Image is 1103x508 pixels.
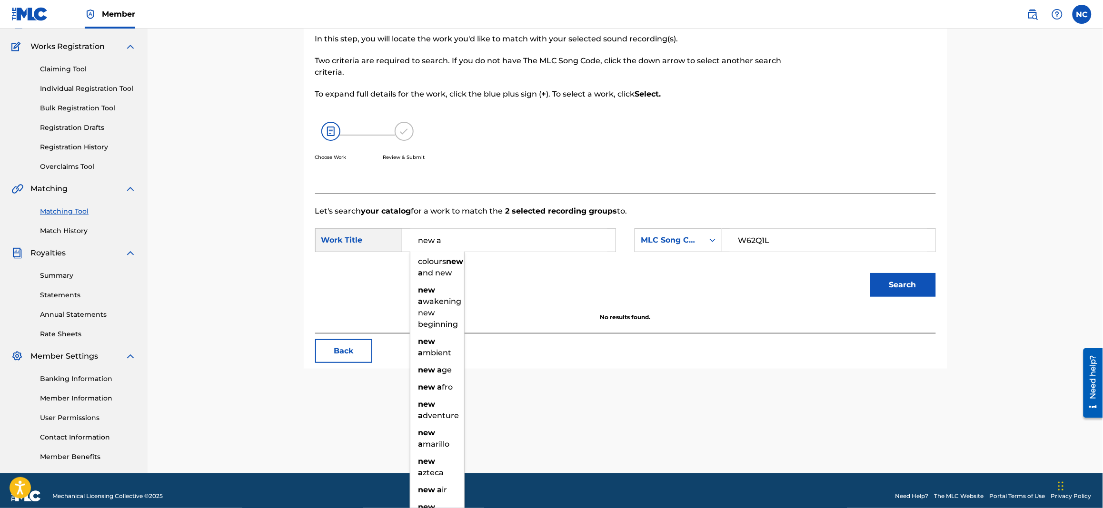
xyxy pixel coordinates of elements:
[418,457,436,466] strong: new
[40,393,136,403] a: Member Information
[85,9,96,20] img: Top Rightsholder
[423,348,452,357] span: mbient
[423,411,459,420] span: dventure
[542,89,547,98] strong: +
[395,122,414,141] img: 173f8e8b57e69610e344.svg
[11,183,23,195] img: Matching
[447,257,464,266] strong: new
[418,485,436,494] strong: new
[418,411,423,420] strong: a
[125,247,136,259] img: expand
[1052,9,1063,20] img: help
[418,268,423,277] strong: a
[934,492,984,500] a: The MLC Website
[1055,462,1103,508] iframe: Chat Widget
[1023,5,1042,24] a: Public Search
[40,123,136,133] a: Registration Drafts
[52,492,163,500] span: Mechanical Licensing Collective © 2025
[418,428,436,437] strong: new
[11,7,48,21] img: MLC Logo
[30,183,68,195] span: Matching
[40,374,136,384] a: Banking Information
[40,290,136,300] a: Statements
[418,348,423,357] strong: a
[442,485,447,494] span: ir
[40,103,136,113] a: Bulk Registration Tool
[315,154,347,161] p: Choose Work
[503,206,617,215] strong: 2 selected recording groups
[418,440,423,449] strong: a
[1076,345,1103,421] iframe: Resource Center
[1048,5,1067,24] div: Help
[423,268,452,277] span: nd new
[315,339,372,363] button: Back
[418,468,423,477] strong: a
[641,234,698,246] div: MLC Song Code
[1055,462,1103,508] div: Widget chat
[361,206,411,215] strong: your catalog
[40,206,136,216] a: Matching Tool
[125,183,136,195] img: expand
[30,351,98,362] span: Member Settings
[437,382,442,391] strong: a
[418,285,436,294] strong: new
[418,297,423,306] strong: a
[40,226,136,236] a: Match History
[418,382,436,391] strong: new
[442,382,453,391] span: fro
[125,41,136,52] img: expand
[870,273,936,297] button: Search
[40,162,136,172] a: Overclaims Tool
[11,41,24,52] img: Works Registration
[11,351,23,362] img: Member Settings
[418,365,436,374] strong: new
[315,205,936,217] p: Let's search for a work to match the to.
[383,154,425,161] p: Review & Submit
[40,64,136,74] a: Claiming Tool
[321,122,340,141] img: 26af456c4569493f7445.svg
[11,247,23,259] img: Royalties
[437,485,442,494] strong: a
[423,440,450,449] span: marillo
[40,271,136,281] a: Summary
[40,84,136,94] a: Individual Registration Tool
[418,297,462,329] span: wakening new beginning
[30,247,66,259] span: Royalties
[635,89,661,98] strong: Select.
[315,313,936,322] p: No results found.
[990,492,1045,500] a: Portal Terms of Use
[315,33,793,45] p: In this step, you will locate the work you'd like to match with your selected sound recording(s).
[40,142,136,152] a: Registration History
[418,337,436,346] strong: new
[11,18,60,29] a: CatalogCatalog
[437,365,442,374] strong: a
[442,365,452,374] span: ge
[1058,472,1064,500] div: Trascina
[895,492,929,500] a: Need Help?
[11,490,41,502] img: logo
[315,88,793,100] p: To expand full details for the work, click the blue plus sign ( ). To select a work, click
[40,413,136,423] a: User Permissions
[125,351,136,362] img: expand
[423,468,444,477] span: zteca
[102,9,135,20] span: Member
[40,452,136,462] a: Member Benefits
[40,329,136,339] a: Rate Sheets
[1027,9,1038,20] img: search
[1073,5,1092,24] div: User Menu
[40,432,136,442] a: Contact Information
[315,55,793,78] p: Two criteria are required to search. If you do not have The MLC Song Code, click the down arrow t...
[418,400,436,409] strong: new
[418,257,447,266] span: colours
[1051,492,1092,500] a: Privacy Policy
[40,310,136,320] a: Annual Statements
[30,41,105,52] span: Works Registration
[315,217,936,313] form: Search Form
